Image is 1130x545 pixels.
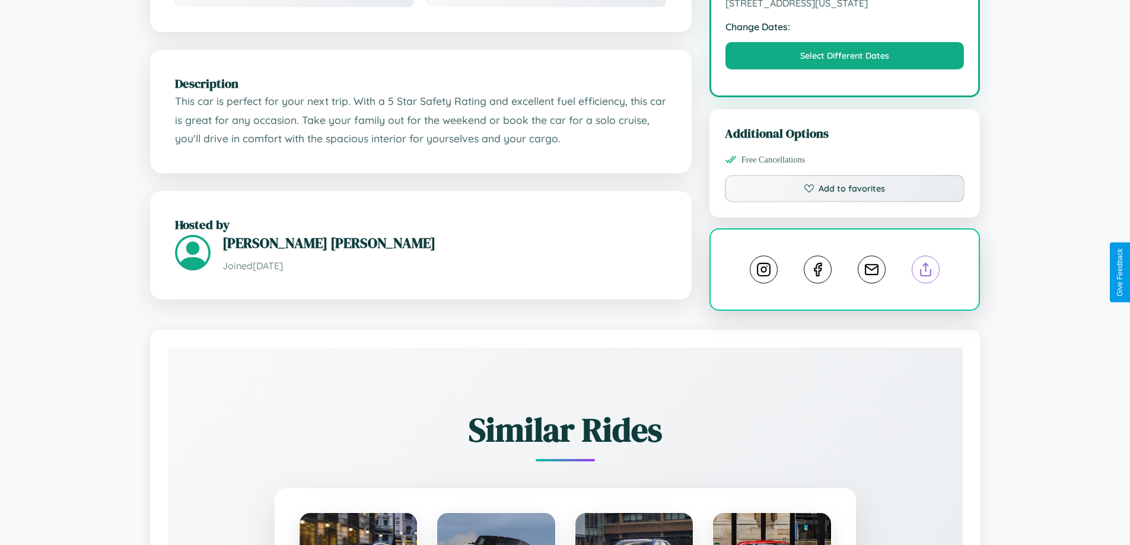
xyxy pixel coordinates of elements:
div: Give Feedback [1116,248,1124,297]
h3: Additional Options [725,125,965,142]
span: Free Cancellations [741,155,806,165]
button: Add to favorites [725,175,965,202]
h2: Similar Rides [209,407,921,452]
p: This car is perfect for your next trip. With a 5 Star Safety Rating and excellent fuel efficiency... [175,92,667,148]
h2: Hosted by [175,216,667,233]
strong: Change Dates: [725,21,965,33]
p: Joined [DATE] [222,257,667,275]
h2: Description [175,75,667,92]
h3: [PERSON_NAME] [PERSON_NAME] [222,233,667,253]
button: Select Different Dates [725,42,965,69]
